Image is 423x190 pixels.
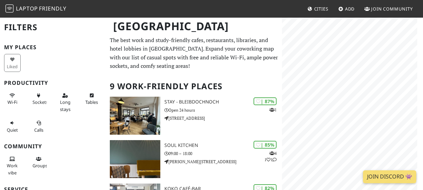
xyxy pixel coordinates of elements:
[4,153,21,178] button: Work vibe
[336,3,358,15] a: Add
[7,99,17,105] span: Stable Wi-Fi
[164,142,282,148] h3: soul kitchen
[83,90,100,108] button: Tables
[254,97,277,105] div: | 87%
[363,170,416,183] a: Join Discord 👾
[33,163,47,169] span: Group tables
[4,90,21,108] button: Wi-Fi
[31,153,47,171] button: Groups
[164,99,282,105] h3: STAY - bleibdochnoch
[106,97,282,135] a: STAY - bleibdochnoch | 87% 1 STAY - bleibdochnoch Open 24 hours [STREET_ADDRESS]
[34,127,43,133] span: Video/audio calls
[31,117,47,135] button: Calls
[269,107,277,113] p: 1
[5,3,66,15] a: LaptopFriendly LaptopFriendly
[264,150,277,163] p: 4 1 1
[110,76,278,97] h2: 9 Work-Friendly Places
[110,140,160,178] img: soul kitchen
[7,163,18,175] span: People working
[57,90,74,115] button: Long stays
[60,99,70,112] span: Long stays
[33,99,48,105] span: Power sockets
[4,44,102,51] h3: My Places
[108,17,281,36] h1: [GEOGRAPHIC_DATA]
[4,143,102,150] h3: Community
[362,3,416,15] a: Join Community
[5,4,14,13] img: LaptopFriendly
[164,150,282,157] p: 09:00 – 18:00
[314,6,328,12] span: Cities
[7,127,18,133] span: Quiet
[164,115,282,121] p: [STREET_ADDRESS]
[305,3,331,15] a: Cities
[164,107,282,113] p: Open 24 hours
[16,5,38,12] span: Laptop
[110,97,160,135] img: STAY - bleibdochnoch
[110,36,278,71] p: The best work and study-friendly cafes, restaurants, libraries, and hotel lobbies in [GEOGRAPHIC_...
[106,140,282,178] a: soul kitchen | 85% 411 soul kitchen 09:00 – 18:00 [PERSON_NAME][STREET_ADDRESS]
[85,99,98,105] span: Work-friendly tables
[164,158,282,165] p: [PERSON_NAME][STREET_ADDRESS]
[39,5,66,12] span: Friendly
[4,80,102,86] h3: Productivity
[254,141,277,149] div: | 85%
[371,6,413,12] span: Join Community
[345,6,355,12] span: Add
[31,90,47,108] button: Sockets
[4,17,102,38] h2: Filters
[4,117,21,135] button: Quiet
